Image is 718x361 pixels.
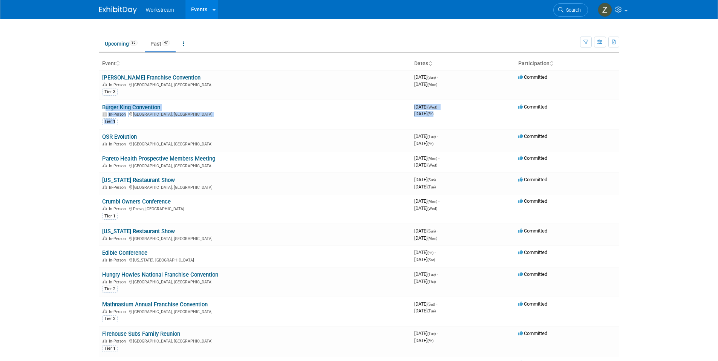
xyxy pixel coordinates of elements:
span: [DATE] [414,74,438,80]
span: (Fri) [427,339,433,343]
span: - [438,104,439,110]
span: - [437,177,438,182]
a: Mathnasium Annual Franchise Convention [102,301,208,308]
span: (Fri) [427,142,433,146]
div: [GEOGRAPHIC_DATA], [GEOGRAPHIC_DATA] [102,308,408,314]
a: [US_STATE] Restaurant Show [102,228,175,235]
span: In-Person [109,339,128,344]
span: (Tue) [427,185,436,189]
span: In-Person [109,83,128,87]
div: [GEOGRAPHIC_DATA], [GEOGRAPHIC_DATA] [102,141,408,147]
span: - [437,271,438,277]
th: Event [99,57,411,70]
a: Edible Conference [102,249,147,256]
img: ExhibitDay [99,6,137,14]
img: In-Person Event [103,112,107,116]
span: [DATE] [414,104,439,110]
span: 47 [162,40,170,46]
span: [DATE] [414,81,437,87]
img: In-Person Event [103,164,107,167]
span: In-Person [109,258,128,263]
div: Tier 1 [102,213,118,220]
a: Sort by Event Name [116,60,119,66]
a: Firehouse Subs Family Reunion [102,330,180,337]
img: In-Person Event [103,339,107,343]
span: [DATE] [414,235,437,241]
span: In-Person [109,164,128,168]
div: Tier 1 [102,345,118,352]
span: (Fri) [427,112,433,116]
span: (Tue) [427,309,436,313]
img: In-Person Event [103,236,107,240]
span: Committed [518,177,547,182]
span: (Mon) [427,236,437,240]
img: In-Person Event [103,185,107,189]
span: Committed [518,133,547,139]
span: Search [563,7,581,13]
span: [DATE] [414,141,433,146]
span: (Fri) [427,251,433,255]
span: Committed [518,155,547,161]
span: Committed [518,249,547,255]
span: [DATE] [414,205,437,211]
span: In-Person [109,236,128,241]
span: (Sat) [427,302,435,306]
img: In-Person Event [103,280,107,283]
span: In-Person [109,309,128,314]
span: (Mon) [427,83,437,87]
span: In-Person [109,207,128,211]
div: [GEOGRAPHIC_DATA], [GEOGRAPHIC_DATA] [102,111,408,117]
span: [DATE] [414,198,439,204]
span: [DATE] [414,308,436,314]
span: [DATE] [414,301,437,307]
a: [PERSON_NAME] Franchise Convention [102,74,201,81]
span: [DATE] [414,257,435,262]
span: Committed [518,198,547,204]
span: [DATE] [414,111,433,116]
a: Pareto Health Prospective Members Meeting [102,155,215,162]
span: (Thu) [427,280,436,284]
span: Workstream [146,7,174,13]
span: Committed [518,104,547,110]
th: Participation [515,57,619,70]
span: (Tue) [427,332,436,336]
div: [GEOGRAPHIC_DATA], [GEOGRAPHIC_DATA] [102,235,408,241]
span: [DATE] [414,338,433,343]
div: [GEOGRAPHIC_DATA], [GEOGRAPHIC_DATA] [102,278,408,285]
span: In-Person [109,280,128,285]
div: Tier 1 [102,118,118,125]
span: (Mon) [427,156,437,161]
span: [DATE] [414,278,436,284]
span: In-Person [109,185,128,190]
img: In-Person Event [103,142,107,145]
span: 35 [129,40,138,46]
a: Sort by Start Date [428,60,432,66]
img: In-Person Event [103,207,107,210]
div: Tier 2 [102,315,118,322]
span: [DATE] [414,271,438,277]
span: (Sat) [427,258,435,262]
span: Committed [518,271,547,277]
span: - [437,228,438,234]
img: In-Person Event [103,83,107,86]
div: [GEOGRAPHIC_DATA], [GEOGRAPHIC_DATA] [102,338,408,344]
a: Upcoming35 [99,37,143,51]
span: (Wed) [427,105,437,109]
span: [DATE] [414,133,438,139]
img: In-Person Event [103,258,107,262]
span: In-Person [109,142,128,147]
a: Hungry Howies National Franchise Convention [102,271,218,278]
span: [DATE] [414,184,436,190]
div: Tier 3 [102,89,118,95]
span: Committed [518,301,547,307]
a: Burger King Convention [102,104,160,111]
span: - [437,330,438,336]
div: [GEOGRAPHIC_DATA], [GEOGRAPHIC_DATA] [102,162,408,168]
span: - [435,249,436,255]
span: - [437,74,438,80]
span: Committed [518,228,547,234]
a: QSR Evolution [102,133,137,140]
span: - [438,198,439,204]
span: (Mon) [427,199,437,203]
span: (Tue) [427,135,436,139]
